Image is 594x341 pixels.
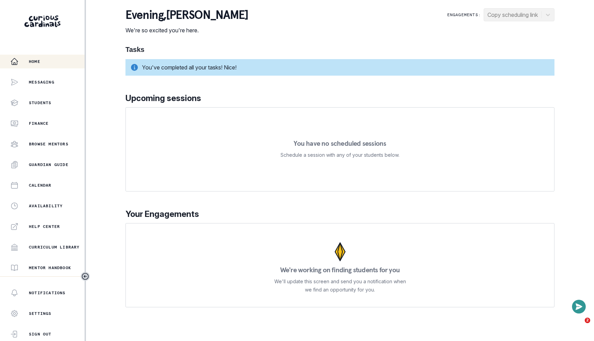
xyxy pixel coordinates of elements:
[29,290,66,296] p: Notifications
[274,277,406,294] p: We'll update this screen and send you a notification when we find an opportunity for you.
[29,100,52,106] p: Students
[294,140,386,147] p: You have no scheduled sessions
[280,266,400,273] p: We're working on finding students for you
[29,244,80,250] p: Curriculum Library
[29,162,68,167] p: Guardian Guide
[572,300,586,313] button: Open or close messaging widget
[125,8,248,22] p: evening , [PERSON_NAME]
[280,151,399,159] p: Schedule a session with any of your students below.
[29,121,48,126] p: Finance
[29,224,60,229] p: Help Center
[125,59,554,76] div: You've completed all your tasks! Nice!
[29,265,71,271] p: Mentor Handbook
[125,26,248,34] p: We're so excited you're here.
[29,59,40,64] p: Home
[24,15,60,27] img: Curious Cardinals Logo
[585,318,590,323] span: 2
[29,311,52,316] p: Settings
[125,92,554,104] p: Upcoming sessions
[571,318,587,334] iframe: Intercom live chat
[29,183,52,188] p: Calendar
[29,331,52,337] p: Sign Out
[29,79,54,85] p: Messaging
[125,208,554,220] p: Your Engagements
[29,141,68,147] p: Browse Mentors
[81,272,90,281] button: Toggle sidebar
[125,45,554,54] h1: Tasks
[29,203,63,209] p: Availability
[447,12,481,18] p: Engagements:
